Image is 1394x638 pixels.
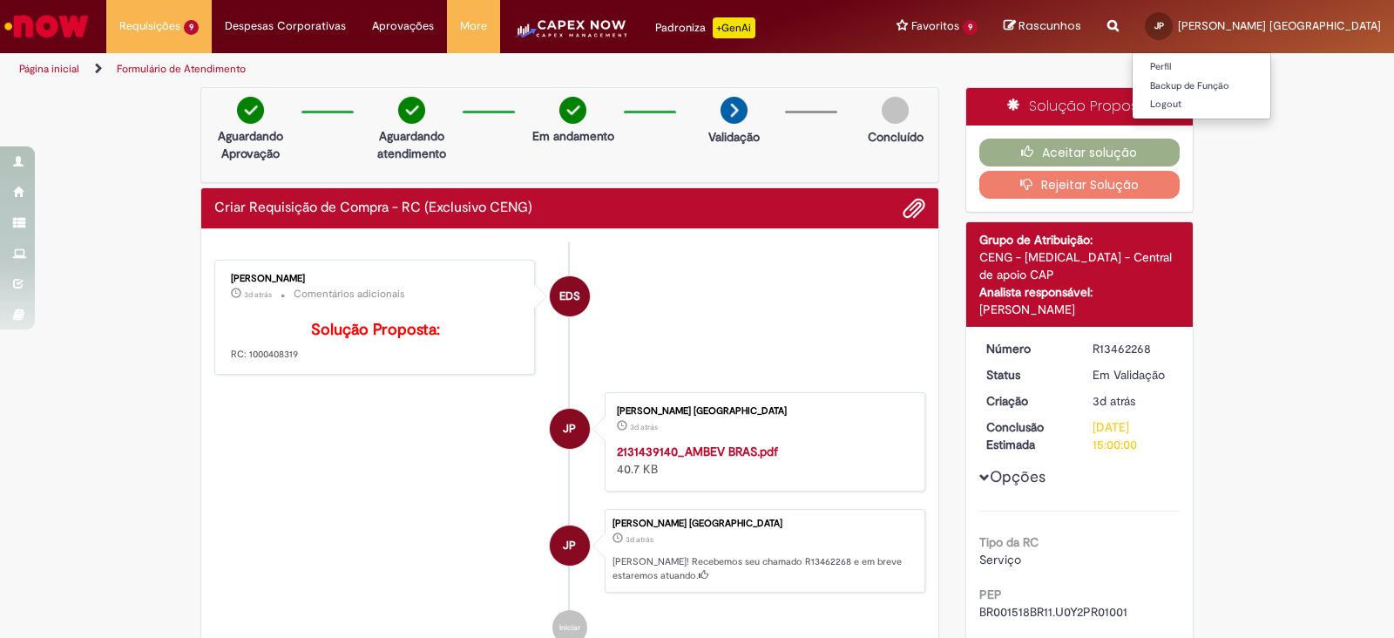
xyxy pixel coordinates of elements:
[460,17,487,35] span: More
[1093,366,1174,383] div: Em Validação
[550,526,590,566] div: Jediael Domingos Portugal
[979,283,1181,301] div: Analista responsável:
[19,62,79,76] a: Página inicial
[708,128,760,146] p: Validação
[626,534,653,545] time: 29/08/2025 12:54:10
[911,17,959,35] span: Favoritos
[979,587,1002,602] b: PEP
[1004,18,1081,35] a: Rascunhos
[1093,392,1174,410] div: 29/08/2025 12:54:10
[532,127,614,145] p: Em andamento
[231,274,521,284] div: [PERSON_NAME]
[225,17,346,35] span: Despesas Corporativas
[612,519,916,529] div: [PERSON_NAME] [GEOGRAPHIC_DATA]
[979,231,1181,248] div: Grupo de Atribuição:
[214,200,532,216] h2: Criar Requisição de Compra - RC (Exclusivo CENG) Histórico de tíquete
[630,422,658,432] span: 3d atrás
[979,604,1127,620] span: BR001518BR11.U0Y2PR01001
[550,276,590,316] div: Erica dos Santos Cerqueira
[612,555,916,582] p: [PERSON_NAME]! Recebemos seu chamado R13462268 e em breve estaremos atuando.
[973,366,1080,383] dt: Status
[372,17,434,35] span: Aprovações
[369,127,454,162] p: Aguardando atendimento
[882,97,909,124] img: img-circle-grey.png
[868,128,924,146] p: Concluído
[979,552,1021,567] span: Serviço
[630,422,658,432] time: 29/08/2025 12:51:16
[550,409,590,449] div: Jediael Domingos Portugal
[617,443,907,478] div: 40.7 KB
[559,275,580,317] span: EDS
[1093,393,1135,409] span: 3d atrás
[1133,77,1270,96] a: Backup de Função
[398,97,425,124] img: check-circle-green.png
[655,17,755,38] div: Padroniza
[721,97,748,124] img: arrow-next.png
[563,408,576,450] span: JP
[626,534,653,545] span: 3d atrás
[231,322,521,362] p: RC: 1000408319
[979,534,1039,550] b: Tipo da RC
[563,525,576,567] span: JP
[713,17,755,38] p: +GenAi
[1018,17,1081,34] span: Rascunhos
[617,444,778,459] a: 2131439140_AMBEV BRAS.pdf
[1178,18,1381,33] span: [PERSON_NAME] [GEOGRAPHIC_DATA]
[214,509,925,593] li: Jediael Domingos Portugal
[184,20,199,35] span: 9
[237,97,264,124] img: check-circle-green.png
[979,171,1181,199] button: Rejeitar Solução
[979,139,1181,166] button: Aceitar solução
[973,392,1080,410] dt: Criação
[117,62,246,76] a: Formulário de Atendimento
[979,248,1181,283] div: CENG - [MEDICAL_DATA] - Central de apoio CAP
[973,418,1080,453] dt: Conclusão Estimada
[244,289,272,300] time: 29/08/2025 14:53:02
[2,9,91,44] img: ServiceNow
[311,320,440,340] b: Solução Proposta:
[1133,58,1270,77] a: Perfil
[1133,95,1270,114] a: Logout
[979,301,1181,318] div: [PERSON_NAME]
[294,287,405,302] small: Comentários adicionais
[1093,418,1174,453] div: [DATE] 15:00:00
[119,17,180,35] span: Requisições
[963,20,978,35] span: 9
[617,406,907,417] div: [PERSON_NAME] [GEOGRAPHIC_DATA]
[13,53,917,85] ul: Trilhas de página
[1093,340,1174,357] div: R13462268
[559,97,586,124] img: check-circle-green.png
[973,340,1080,357] dt: Número
[513,17,629,52] img: CapexLogo5.png
[903,197,925,220] button: Adicionar anexos
[208,127,293,162] p: Aguardando Aprovação
[244,289,272,300] span: 3d atrás
[966,88,1194,126] div: Solução Proposta
[1154,20,1164,31] span: JP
